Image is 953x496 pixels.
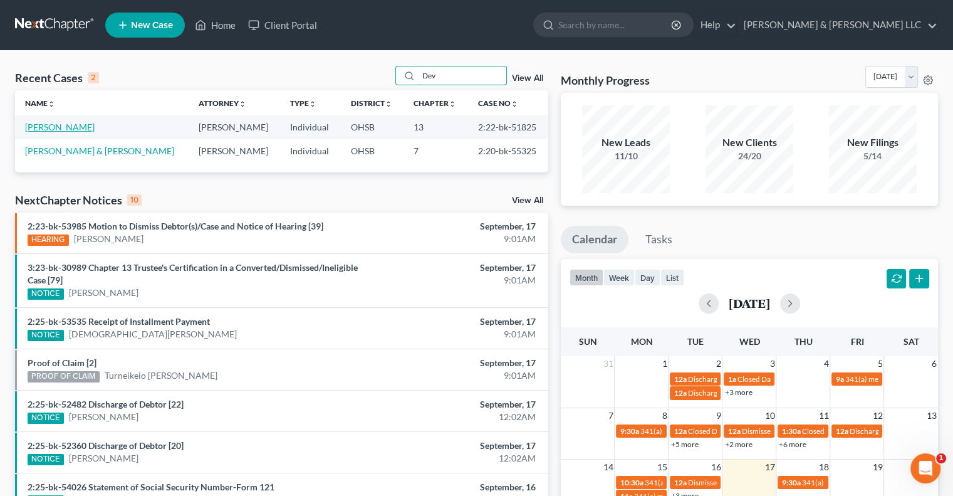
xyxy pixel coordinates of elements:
[28,413,64,424] div: NOTICE
[385,100,392,108] i: unfold_more
[375,220,536,233] div: September, 17
[674,388,686,398] span: 12a
[674,426,686,436] span: 12a
[419,66,506,85] input: Search by name...
[582,150,670,162] div: 11/10
[375,261,536,274] div: September, 17
[737,374,848,384] span: Closed Date for [PERSON_NAME]
[781,426,800,436] span: 1:30a
[620,478,643,487] span: 10:30a
[28,399,184,409] a: 2:25-bk-52482 Discharge of Debtor [22]
[414,98,456,108] a: Chapterunfold_more
[829,135,917,150] div: New Filings
[404,115,468,139] td: 13
[48,100,55,108] i: unfold_more
[727,374,736,384] span: 1a
[674,374,686,384] span: 12a
[25,98,55,108] a: Nameunfold_more
[674,478,686,487] span: 12a
[290,98,316,108] a: Typeunfold_more
[189,14,242,36] a: Home
[822,356,830,371] span: 4
[189,139,281,162] td: [PERSON_NAME]
[640,426,761,436] span: 341(a) meeting for [PERSON_NAME]
[694,14,736,36] a: Help
[601,460,614,475] span: 14
[28,221,323,231] a: 2:23-bk-53985 Motion to Dismiss Debtor(s)/Case and Notice of Hearing [39]
[687,388,809,398] span: Discharge Date for [PERSON_NAME]
[561,73,650,88] h3: Monthly Progress
[15,70,99,85] div: Recent Cases
[375,369,536,382] div: 9:01AM
[871,460,883,475] span: 19
[601,356,614,371] span: 31
[375,481,536,493] div: September, 16
[835,426,848,436] span: 12a
[28,482,274,492] a: 2:25-bk-54026 Statement of Social Security Number-Form 121
[817,460,830,475] span: 18
[660,269,684,286] button: list
[768,356,776,371] span: 3
[280,139,340,162] td: Individual
[706,150,793,162] div: 24/20
[603,269,635,286] button: week
[69,411,138,423] a: [PERSON_NAME]
[69,328,237,340] a: [DEMOGRAPHIC_DATA][PERSON_NAME]
[512,74,543,83] a: View All
[724,440,752,449] a: +2 more
[801,426,951,436] span: Closed Date for [PERSON_NAME], Niahemiah
[280,115,340,139] td: Individual
[28,440,184,451] a: 2:25-bk-52360 Discharge of Debtor [20]
[375,398,536,411] div: September, 17
[763,408,776,423] span: 10
[660,356,668,371] span: 1
[714,356,722,371] span: 2
[741,426,929,436] span: Dismissed Date for [PERSON_NAME] & [PERSON_NAME]
[105,369,217,382] a: Turneikeio [PERSON_NAME]
[375,233,536,245] div: 9:01AM
[404,139,468,162] td: 7
[15,193,142,208] div: NextChapter Notices
[511,100,518,108] i: unfold_more
[930,356,938,371] span: 6
[801,478,922,487] span: 341(a) meeting for [PERSON_NAME]
[871,408,883,423] span: 12
[199,98,246,108] a: Attorneyunfold_more
[781,478,800,487] span: 9:30a
[88,72,99,83] div: 2
[74,233,143,245] a: [PERSON_NAME]
[936,453,946,463] span: 1
[570,269,603,286] button: month
[375,452,536,465] div: 12:02AM
[28,371,100,383] div: PROOF OF CLAIM
[737,14,937,36] a: [PERSON_NAME] & [PERSON_NAME] LLC
[644,478,765,487] span: 341(a) meeting for [PERSON_NAME]
[729,297,770,310] h2: [DATE]
[341,115,404,139] td: OHSB
[876,356,883,371] span: 5
[239,100,246,108] i: unfold_more
[607,408,614,423] span: 7
[910,453,940,483] iframe: Intercom live chat
[558,13,673,36] input: Search by name...
[660,408,668,423] span: 8
[739,336,759,347] span: Wed
[375,411,536,423] div: 12:02AM
[375,274,536,287] div: 9:01AM
[25,122,95,132] a: [PERSON_NAME]
[634,226,684,253] a: Tasks
[903,336,919,347] span: Sat
[28,454,64,465] div: NOTICE
[763,460,776,475] span: 17
[512,196,543,205] a: View All
[687,478,809,487] span: Dismissed Date for [PERSON_NAME]
[578,336,596,347] span: Sun
[69,452,138,465] a: [PERSON_NAME]
[925,408,938,423] span: 13
[25,145,174,156] a: [PERSON_NAME] & [PERSON_NAME]
[478,98,518,108] a: Case Nounfold_more
[850,336,863,347] span: Fri
[724,388,752,397] a: +3 more
[794,336,812,347] span: Thu
[468,115,548,139] td: 2:22-bk-51825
